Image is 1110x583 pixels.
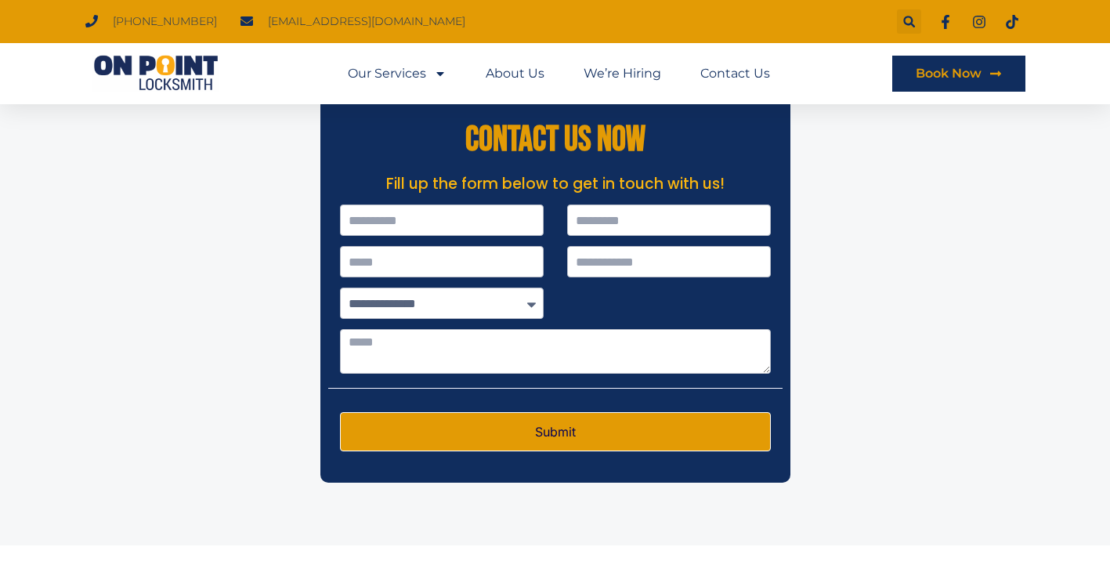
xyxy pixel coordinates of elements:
[486,56,544,92] a: About Us
[916,67,982,80] span: Book Now
[340,205,771,462] form: Contact Form
[700,56,770,92] a: Contact Us
[340,412,771,451] button: Submit
[328,173,783,196] p: Fill up the form below to get in touch with us!
[348,56,447,92] a: Our Services
[109,11,217,32] span: [PHONE_NUMBER]
[264,11,465,32] span: [EMAIL_ADDRESS][DOMAIN_NAME]
[897,9,921,34] div: Search
[584,56,661,92] a: We’re Hiring
[348,56,770,92] nav: Menu
[892,56,1025,92] a: Book Now
[328,122,783,158] h2: CONTACT US NOW
[535,425,576,438] span: Submit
